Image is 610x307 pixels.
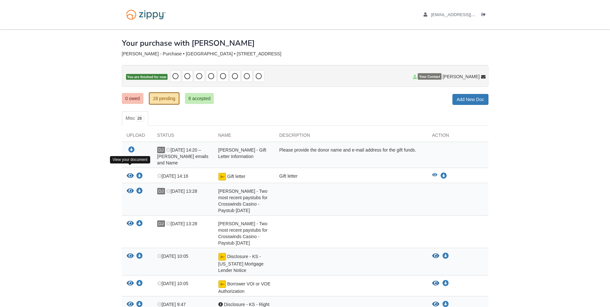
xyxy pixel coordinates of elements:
[157,254,188,259] span: [DATE] 10:05
[166,221,197,226] span: [DATE] 13:28
[128,147,135,153] a: Download DaSharion Jackson - Gift Letter Information
[442,73,479,80] span: [PERSON_NAME]
[432,173,437,179] button: View Gift letter
[122,39,255,47] h1: Your purchase with [PERSON_NAME]
[442,302,449,307] a: Download Disclosure - KS - Right to Choose Insurance Provider
[166,189,197,194] span: [DATE] 13:28
[275,173,427,181] div: Gift letter
[157,173,188,179] span: [DATE] 14:16
[218,189,268,213] span: [PERSON_NAME] - Two most recent paystubs for Crosswinds Casino - Paystub [DATE]
[481,12,488,19] a: Log out
[127,280,134,287] button: View Borrower VOI or VOE Authorization
[136,254,143,259] a: Download Disclosure - KS - Kansas Mortgage Lender Notice
[452,94,488,105] a: Add New Doc
[127,253,134,260] button: View Disclosure - KS - Kansas Mortgage Lender Notice
[136,281,143,286] a: Download Borrower VOI or VOE Authorization
[185,93,214,104] a: 8 accepted
[227,174,245,179] span: Gift letter
[136,221,143,227] a: Download DaSharion Jackson - Two most recent paystubs for Crosswinds Casino - Paystub 9-25-25
[149,92,179,105] a: 28 pending
[275,147,427,166] div: Please provide the donor name and e-mail address for the gift funds.
[218,281,270,294] span: Borrower VOI or VOE Authorization
[218,147,266,159] span: [PERSON_NAME] - Gift Letter Information
[441,173,447,179] a: Download Gift letter
[127,220,134,227] button: View DaSharion Jackson - Two most recent paystubs for Crosswinds Casino - Paystub 9-25-25
[157,281,188,286] span: [DATE] 10:05
[218,254,264,273] span: Disclosure - KS - [US_STATE] Mortgage Lender Notice
[135,115,144,122] span: 28
[136,189,143,194] a: Download DaSharion Jackson - Two most recent paystubs for Crosswinds Casino - Paystub 10-10-25
[122,132,152,142] div: Upload
[218,280,226,288] img: Document fully signed
[126,74,168,80] span: You are finished for now
[157,147,165,153] span: DJ
[423,12,505,19] a: edit profile
[136,174,143,179] a: Download Gift letter
[157,188,165,194] span: DJ
[442,281,449,286] a: Download Borrower VOI or VOE Authorization
[157,220,165,227] span: DJ
[418,73,441,80] span: Your Contact
[122,111,148,126] a: Misc
[122,51,488,57] div: [PERSON_NAME] - Purchase • [GEOGRAPHIC_DATA] • [STREET_ADDRESS]
[122,6,170,23] img: Logo
[127,188,134,195] button: View DaSharion Jackson - Two most recent paystubs for Crosswinds Casino - Paystub 10-10-25
[127,173,134,180] button: View Gift letter
[218,221,268,246] span: [PERSON_NAME] - Two most recent paystubs for Crosswinds Casino - Paystub [DATE]
[275,132,427,142] div: Description
[442,254,449,259] a: Download Disclosure - KS - Kansas Mortgage Lender Notice
[214,132,275,142] div: Name
[157,147,208,165] span: [DATE] 14:20 – [PERSON_NAME] emails and Name
[110,156,150,163] div: View your document
[152,132,214,142] div: Status
[431,12,505,17] span: dsmith012698@gmail.com
[157,302,186,307] span: [DATE] 9:47
[427,132,488,142] div: Action
[218,173,226,181] img: Document fully signed
[432,280,439,287] button: View Borrower VOI or VOE Authorization
[218,253,226,261] img: Document fully signed
[122,93,143,104] a: 0 owed
[432,253,439,259] button: View Disclosure - KS - Kansas Mortgage Lender Notice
